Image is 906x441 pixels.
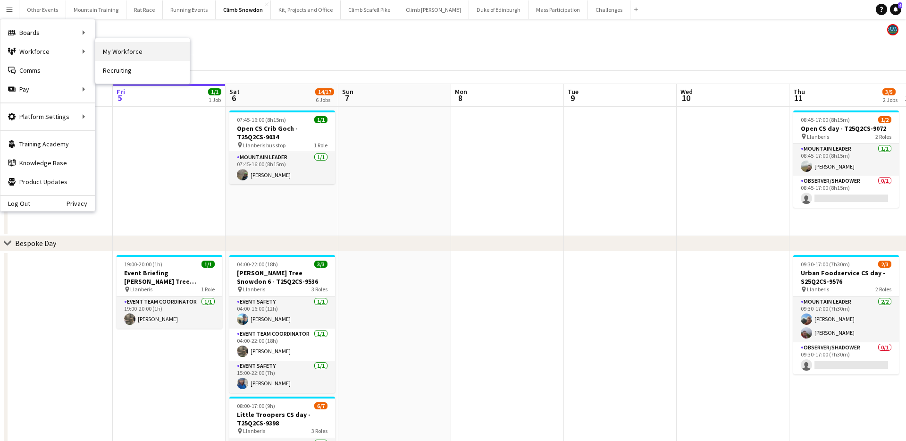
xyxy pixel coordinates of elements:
button: Challenges [588,0,630,19]
a: Privacy [67,200,95,207]
button: Mountain Training [66,0,126,19]
app-card-role: Mountain Leader2/209:30-17:00 (7h30m)[PERSON_NAME][PERSON_NAME] [793,297,899,342]
span: 6/7 [314,402,327,409]
span: Sat [229,87,240,96]
app-job-card: 08:45-17:00 (8h15m)1/2Open CS day - T25Q2CS-9072 Llanberis2 RolesMountain Leader1/108:45-17:00 (8... [793,110,899,208]
h3: Urban Foodservice CS day - S25Q2CS-9576 [793,269,899,286]
app-job-card: 07:45-16:00 (8h15m)1/1Open CS Crib Goch - T25Q2CS-9034 Llanberis bus stop1 RoleMountain Leader1/1... [229,110,335,184]
div: Platform Settings [0,107,95,126]
div: 1 Job [209,96,221,103]
span: Llanberis [807,286,829,293]
span: 14/17 [315,88,334,95]
app-card-role: Observer/Shadower0/108:45-17:00 (8h15m) [793,176,899,208]
span: 9 [566,93,579,103]
app-card-role: Event Team Coordinator1/104:00-22:00 (18h)[PERSON_NAME] [229,329,335,361]
span: Thu [793,87,805,96]
span: 4 [898,2,902,8]
span: 3/3 [314,261,327,268]
app-card-role: Mountain Leader1/108:45-17:00 (8h15m)[PERSON_NAME] [793,144,899,176]
button: Other Events [19,0,66,19]
span: 19:00-20:00 (1h) [124,261,162,268]
button: Rat Race [126,0,163,19]
button: Climb Snowdon [216,0,271,19]
span: 1 Role [314,142,327,149]
span: 08:45-17:00 (8h15m) [801,116,850,123]
span: 1/2 [878,116,891,123]
div: Bespoke Day [15,238,56,248]
span: 3 Roles [311,427,327,434]
span: 2 Roles [875,286,891,293]
a: Comms [0,61,95,80]
app-card-role: Event Safety1/115:00-22:00 (7h)[PERSON_NAME] [229,361,335,393]
span: 1/1 [314,116,327,123]
a: Training Academy [0,135,95,153]
h3: [PERSON_NAME] Tree Snowdon 6 - T25Q2CS-9536 [229,269,335,286]
span: 11 [792,93,805,103]
div: Boards [0,23,95,42]
a: Product Updates [0,172,95,191]
a: Knowledge Base [0,153,95,172]
a: 4 [890,4,901,15]
span: 1 Role [201,286,215,293]
span: 8 [453,93,467,103]
span: 2/3 [878,261,891,268]
span: 1/1 [201,261,215,268]
span: 3/5 [882,88,896,95]
div: Pay [0,80,95,99]
div: 2 Jobs [883,96,898,103]
span: 1/1 [208,88,221,95]
app-job-card: 04:00-22:00 (18h)3/3[PERSON_NAME] Tree Snowdon 6 - T25Q2CS-9536 Llanberis3 RolesEvent Safety1/104... [229,255,335,393]
span: 08:00-17:00 (9h) [237,402,275,409]
span: Llanberis [243,427,265,434]
span: 6 [228,93,240,103]
span: 04:00-22:00 (18h) [237,261,278,268]
span: Sun [342,87,353,96]
span: 07:45-16:00 (8h15m) [237,116,286,123]
span: 3 Roles [311,286,327,293]
app-job-card: 09:30-17:00 (7h30m)2/3Urban Foodservice CS day - S25Q2CS-9576 Llanberis2 RolesMountain Leader2/20... [793,255,899,374]
button: Mass Participation [528,0,588,19]
span: 5 [115,93,125,103]
button: Climb Scafell Pike [341,0,398,19]
a: Recruiting [95,61,190,80]
span: Fri [117,87,125,96]
button: Duke of Edinburgh [469,0,528,19]
app-card-role: Event Safety1/104:00-16:00 (12h)[PERSON_NAME] [229,297,335,329]
app-card-role: Mountain Leader1/107:45-16:00 (8h15m)[PERSON_NAME] [229,152,335,184]
span: 7 [341,93,353,103]
span: Llanberis [243,286,265,293]
a: My Workforce [95,42,190,61]
button: Climb [PERSON_NAME] [398,0,469,19]
app-card-role: Event Team Coordinator1/119:00-20:00 (1h)[PERSON_NAME] [117,297,222,329]
span: 09:30-17:00 (7h30m) [801,261,850,268]
span: 10 [679,93,693,103]
h3: Event Briefing [PERSON_NAME] Tree Snowdon 6 - T25Q2CS-9536 [117,269,222,286]
app-card-role: Observer/Shadower0/109:30-17:00 (7h30m) [793,342,899,374]
span: Llanberis bus stop [243,142,285,149]
a: Log Out [0,200,30,207]
h3: Open CS day - T25Q2CS-9072 [793,124,899,133]
span: Mon [455,87,467,96]
span: 2 Roles [875,133,891,140]
h3: Little Troopers CS day - T25Q2CS-9398 [229,410,335,427]
button: Kit, Projects and Office [271,0,341,19]
span: Llanberis [807,133,829,140]
div: Workforce [0,42,95,61]
button: Running Events [163,0,216,19]
h3: Open CS Crib Goch - T25Q2CS-9034 [229,124,335,141]
span: Llanberis [130,286,152,293]
div: 6 Jobs [316,96,334,103]
span: Wed [680,87,693,96]
span: Tue [568,87,579,96]
app-user-avatar: Staff RAW Adventures [887,24,898,35]
app-job-card: 19:00-20:00 (1h)1/1Event Briefing [PERSON_NAME] Tree Snowdon 6 - T25Q2CS-9536 Llanberis1 RoleEven... [117,255,222,329]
